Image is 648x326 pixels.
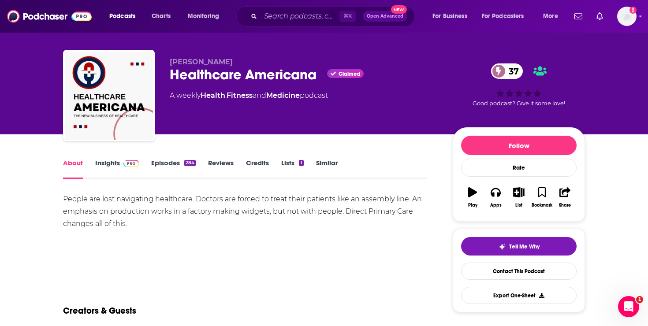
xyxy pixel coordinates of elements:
[490,203,502,208] div: Apps
[515,203,522,208] div: List
[266,91,300,100] a: Medicine
[571,9,586,24] a: Show notifications dropdown
[618,296,639,317] iframe: Intercom live chat
[461,159,577,177] div: Rate
[482,10,524,22] span: For Podcasters
[473,100,565,107] span: Good podcast? Give it some love!
[246,159,269,179] a: Credits
[363,11,407,22] button: Open AdvancedNew
[491,63,523,79] a: 37
[593,9,607,24] a: Show notifications dropdown
[453,58,585,112] div: 37Good podcast? Give it some love!
[188,10,219,22] span: Monitoring
[316,159,338,179] a: Similar
[432,10,467,22] span: For Business
[152,10,171,22] span: Charts
[170,90,328,101] div: A weekly podcast
[184,160,196,166] div: 284
[530,182,553,213] button: Bookmark
[559,203,571,208] div: Share
[63,159,83,179] a: About
[476,9,537,23] button: open menu
[201,91,225,100] a: Health
[182,9,231,23] button: open menu
[146,9,176,23] a: Charts
[339,72,360,76] span: Claimed
[509,243,540,250] span: Tell Me Why
[261,9,339,23] input: Search podcasts, credits, & more...
[281,159,303,179] a: Lists1
[63,193,427,230] div: People are lost navigating healthcare. Doctors are forced to treat their patients like an assembl...
[532,203,552,208] div: Bookmark
[245,6,423,26] div: Search podcasts, credits, & more...
[617,7,637,26] button: Show profile menu
[103,9,147,23] button: open menu
[151,159,196,179] a: Episodes284
[208,159,234,179] a: Reviews
[367,14,403,19] span: Open Advanced
[554,182,577,213] button: Share
[636,296,643,303] span: 1
[109,10,135,22] span: Podcasts
[426,9,478,23] button: open menu
[543,10,558,22] span: More
[253,91,266,100] span: and
[461,136,577,155] button: Follow
[617,7,637,26] img: User Profile
[461,287,577,304] button: Export One-Sheet
[95,159,139,179] a: InsightsPodchaser Pro
[170,58,233,66] span: [PERSON_NAME]
[123,160,139,167] img: Podchaser Pro
[461,237,577,256] button: tell me why sparkleTell Me Why
[339,11,356,22] span: ⌘ K
[537,9,569,23] button: open menu
[391,5,407,14] span: New
[617,7,637,26] span: Logged in as DoraMarie4
[7,8,92,25] img: Podchaser - Follow, Share and Rate Podcasts
[507,182,530,213] button: List
[63,305,136,316] h2: Creators & Guests
[461,182,484,213] button: Play
[461,263,577,280] a: Contact This Podcast
[499,243,506,250] img: tell me why sparkle
[468,203,477,208] div: Play
[299,160,303,166] div: 1
[629,7,637,14] svg: Add a profile image
[500,63,523,79] span: 37
[65,52,153,140] img: Healthcare Americana
[484,182,507,213] button: Apps
[225,91,227,100] span: ,
[227,91,253,100] a: Fitness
